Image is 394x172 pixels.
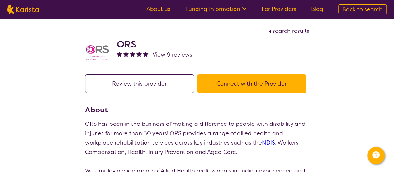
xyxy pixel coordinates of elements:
[367,147,385,164] button: Channel Menu
[85,74,194,93] button: Review this provider
[185,5,247,13] a: Funding Information
[153,51,192,58] span: View 9 reviews
[117,39,192,50] h2: ORS
[338,4,387,14] a: Back to search
[342,6,382,13] span: Back to search
[153,50,192,59] a: View 9 reviews
[85,104,309,115] h3: About
[85,40,110,65] img: nspbnteb0roocrxnmwip.png
[267,27,309,35] a: search results
[262,139,275,146] a: NDIS
[85,80,197,87] a: Review this provider
[130,51,135,57] img: fullstar
[7,5,39,14] img: Karista logo
[123,51,129,57] img: fullstar
[273,27,309,35] span: search results
[85,119,309,157] p: ORS has been in the business of making a difference to people with disability and injuries for mo...
[117,51,122,57] img: fullstar
[143,51,148,57] img: fullstar
[262,5,296,13] a: For Providers
[311,5,323,13] a: Blog
[197,80,309,87] a: Connect with the Provider
[197,74,306,93] button: Connect with the Provider
[146,5,170,13] a: About us
[136,51,142,57] img: fullstar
